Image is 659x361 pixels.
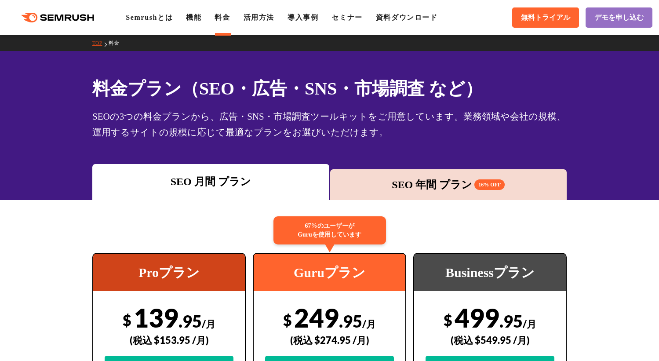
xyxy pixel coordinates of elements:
div: SEO 年間 プラン [335,177,563,193]
div: (税込 $153.95 /月) [105,325,233,356]
a: 無料トライアル [512,7,579,28]
span: /月 [362,318,376,330]
div: Businessプラン [414,254,566,291]
a: セミナー [331,14,362,21]
div: SEO 月間 プラン [97,174,325,190]
a: 料金 [215,14,230,21]
span: .95 [178,311,202,331]
div: 67%のユーザーが Guruを使用しています [273,216,386,244]
span: /月 [202,318,215,330]
span: 無料トライアル [521,13,570,22]
div: (税込 $549.95 /月) [426,325,554,356]
a: 活用方法 [244,14,274,21]
a: 機能 [186,14,201,21]
span: デモを申し込む [594,13,644,22]
a: Semrushとは [126,14,173,21]
a: 料金 [109,40,126,46]
div: SEOの3つの料金プランから、広告・SNS・市場調査ツールキットをご用意しています。業務領域や会社の規模、運用するサイトの規模に応じて最適なプランをお選びいただけます。 [92,109,567,140]
div: Proプラン [93,254,245,291]
span: .95 [339,311,362,331]
div: (税込 $274.95 /月) [265,325,394,356]
span: $ [283,311,292,329]
span: /月 [523,318,536,330]
span: .95 [499,311,523,331]
a: 資料ダウンロード [376,14,438,21]
span: $ [123,311,131,329]
span: 16% OFF [474,179,505,190]
h1: 料金プラン（SEO・広告・SNS・市場調査 など） [92,76,567,102]
a: TOP [92,40,109,46]
a: 導入事例 [288,14,318,21]
div: Guruプラン [254,254,405,291]
a: デモを申し込む [586,7,652,28]
span: $ [444,311,452,329]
